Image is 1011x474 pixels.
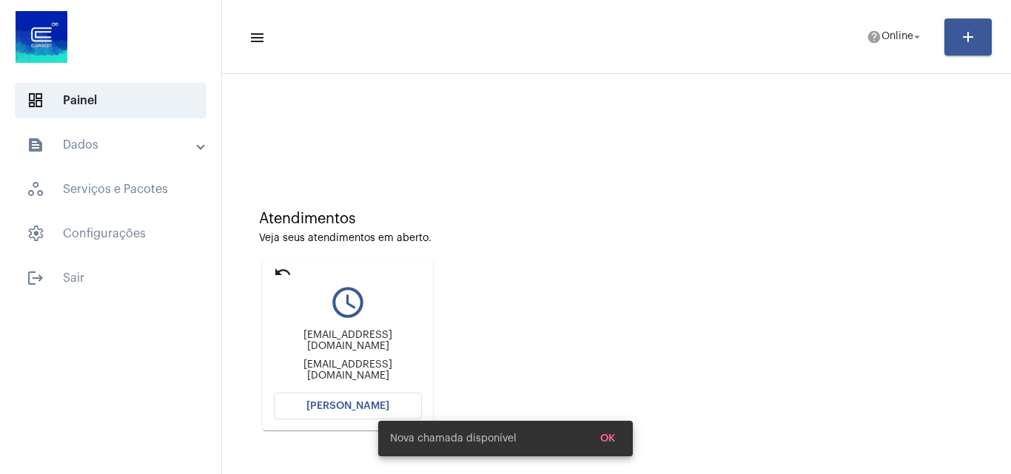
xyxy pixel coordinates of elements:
[27,136,44,154] mat-icon: sidenav icon
[259,211,974,227] div: Atendimentos
[27,269,44,287] mat-icon: sidenav icon
[274,359,422,382] div: [EMAIL_ADDRESS][DOMAIN_NAME]
[959,28,977,46] mat-icon: add
[15,172,206,207] span: Serviços e Pacotes
[274,393,422,419] button: [PERSON_NAME]
[27,225,44,243] span: sidenav icon
[15,83,206,118] span: Painel
[27,136,198,154] mat-panel-title: Dados
[274,284,422,321] mat-icon: query_builder
[881,32,913,42] span: Online
[27,92,44,109] span: sidenav icon
[249,29,263,47] mat-icon: sidenav icon
[306,401,389,411] span: [PERSON_NAME]
[274,263,292,281] mat-icon: undo
[867,30,881,44] mat-icon: help
[588,425,627,452] button: OK
[259,233,974,244] div: Veja seus atendimentos em aberto.
[274,330,422,352] div: [EMAIL_ADDRESS][DOMAIN_NAME]
[9,127,221,163] mat-expansion-panel-header: sidenav iconDados
[600,433,615,444] span: OK
[858,22,933,52] button: Online
[12,7,71,67] img: d4669ae0-8c07-2337-4f67-34b0df7f5ae4.jpeg
[15,260,206,296] span: Sair
[910,30,924,44] mat-icon: arrow_drop_down
[15,216,206,251] span: Configurações
[390,431,517,446] span: Nova chamada disponível
[27,180,44,198] span: sidenav icon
